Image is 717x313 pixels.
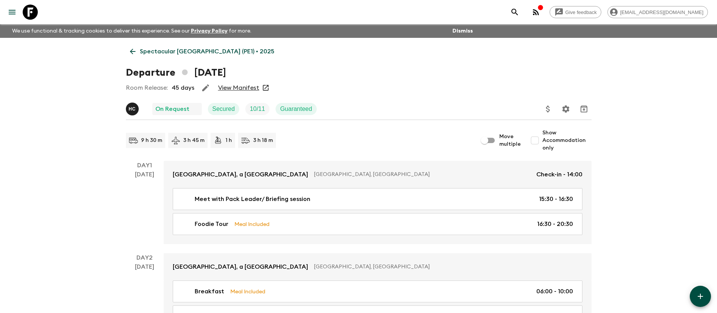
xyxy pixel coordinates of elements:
[536,170,582,179] p: Check-in - 14:00
[234,220,269,228] p: Meal Included
[245,103,269,115] div: Trip Fill
[499,133,521,148] span: Move multiple
[314,171,530,178] p: [GEOGRAPHIC_DATA], [GEOGRAPHIC_DATA]
[129,106,136,112] p: H C
[195,220,228,229] p: Foodie Tour
[558,101,573,117] button: Settings
[218,84,259,92] a: View Manifest
[539,195,573,204] p: 15:30 - 16:30
[173,262,308,271] p: [GEOGRAPHIC_DATA], a [GEOGRAPHIC_DATA]
[191,28,228,34] a: Privacy Policy
[616,9,708,15] span: [EMAIL_ADDRESS][DOMAIN_NAME]
[135,170,154,244] div: [DATE]
[155,104,189,114] p: On Request
[126,105,140,111] span: Hector Carillo
[126,103,140,115] button: HC
[173,213,582,235] a: Foodie TourMeal Included16:30 - 20:30
[195,287,224,296] p: Breakfast
[226,137,232,144] p: 1 h
[540,101,556,117] button: Update Price, Early Bird Discount and Costs
[173,280,582,302] a: BreakfastMeal Included06:00 - 10:00
[536,287,573,296] p: 06:00 - 10:00
[250,104,265,114] p: 10 / 11
[280,104,312,114] p: Guaranteed
[561,9,601,15] span: Give feedback
[208,103,240,115] div: Secured
[173,170,308,179] p: [GEOGRAPHIC_DATA], a [GEOGRAPHIC_DATA]
[253,137,273,144] p: 3 h 18 m
[195,195,310,204] p: Meet with Pack Leader/ Briefing session
[5,5,20,20] button: menu
[542,129,592,152] span: Show Accommodation only
[183,137,204,144] p: 3 h 45 m
[126,161,164,170] p: Day 1
[314,263,576,271] p: [GEOGRAPHIC_DATA], [GEOGRAPHIC_DATA]
[212,104,235,114] p: Secured
[230,287,265,296] p: Meal Included
[140,47,274,56] p: Spectacular [GEOGRAPHIC_DATA] (PE1) • 2025
[126,83,168,92] p: Room Release:
[172,83,194,92] p: 45 days
[141,137,162,144] p: 9 h 30 m
[607,6,708,18] div: [EMAIL_ADDRESS][DOMAIN_NAME]
[126,253,164,262] p: Day 2
[451,26,475,36] button: Dismiss
[164,253,592,280] a: [GEOGRAPHIC_DATA], a [GEOGRAPHIC_DATA][GEOGRAPHIC_DATA], [GEOGRAPHIC_DATA]
[126,65,226,80] h1: Departure [DATE]
[164,161,592,188] a: [GEOGRAPHIC_DATA], a [GEOGRAPHIC_DATA][GEOGRAPHIC_DATA], [GEOGRAPHIC_DATA]Check-in - 14:00
[126,44,279,59] a: Spectacular [GEOGRAPHIC_DATA] (PE1) • 2025
[576,101,592,117] button: Archive (Completed, Cancelled or Unsynced Departures only)
[9,24,254,38] p: We use functional & tracking cookies to deliver this experience. See our for more.
[507,5,522,20] button: search adventures
[550,6,601,18] a: Give feedback
[537,220,573,229] p: 16:30 - 20:30
[173,188,582,210] a: Meet with Pack Leader/ Briefing session15:30 - 16:30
